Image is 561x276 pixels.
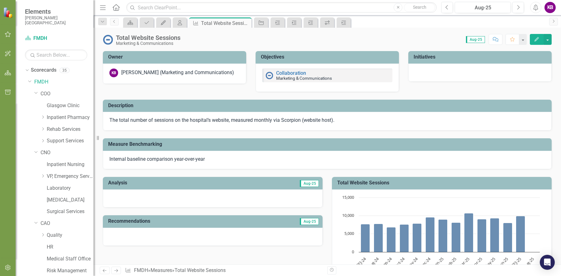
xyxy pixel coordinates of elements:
[393,256,406,269] text: Oct-24
[47,185,93,192] a: Laboratory
[361,224,370,252] path: Jul-24, 7,662. Website sessions.
[405,256,419,269] text: Nov-24
[471,256,483,269] text: Apr-25
[121,69,234,76] div: [PERSON_NAME] (Marketing and Communications)
[47,126,93,133] a: Rehab Services
[419,256,432,269] text: Dec-24
[350,256,367,273] text: [DATE]-24
[116,34,180,41] div: Total Website Sessions
[47,102,93,109] a: Glasgow Clinic
[439,220,448,252] path: Jan-25, 8,953. Website sessions.
[47,197,93,204] a: [MEDICAL_DATA]
[47,255,93,263] a: Medical Staff Office
[466,36,485,43] span: Aug-25
[387,227,396,252] path: Sep-24, 6,826. Website sessions.
[108,180,212,186] h3: Analysis
[452,223,461,252] path: Feb-25, 8,118. Website sessions.
[126,2,437,13] input: Search ClearPoint...
[404,3,435,12] button: Search
[457,4,509,12] div: Aug-25
[374,224,383,252] path: Aug-24, 7,791. Website sessions.
[544,2,556,13] button: KB
[367,256,380,269] text: Aug-24
[483,256,496,269] text: May-25
[337,180,549,186] h3: Total Website Sessions
[426,217,435,252] path: Dec-24, 9,575. Website sessions.
[464,213,473,252] path: Mar-25, 10,640. Website sessions.
[151,267,172,273] a: Measures
[413,224,422,252] path: Nov-24, 7,843. Website sessions.
[342,194,354,200] text: 15,000
[47,208,93,215] a: Surgical Services
[432,256,445,269] text: Jan-25
[108,218,252,224] h3: Recommendations
[516,216,525,252] path: Jul-25, 9,877. Website sessions.
[300,180,319,187] span: Aug-25
[175,267,226,273] div: Total Website Sessions
[109,117,545,124] p: The total number of sessions on the hospital’s website, measured monthly via Scorpion (website ho...
[342,212,354,218] text: 10,000
[457,256,470,269] text: Mar-25
[47,114,93,121] a: Inpatient Pharmacy
[41,90,93,98] a: COO
[413,5,426,10] span: Search
[109,69,118,77] div: KB
[103,35,113,45] img: No Information
[34,79,93,86] a: FMDH
[31,67,56,74] a: Scorecards
[47,137,93,145] a: Support Services
[125,267,323,274] div: » »
[490,218,499,252] path: May-25, 9,287. Website sessions.
[497,256,509,269] text: Jun-25
[108,54,243,60] h3: Owner
[25,50,87,60] input: Search Below...
[344,231,354,236] text: 5,000
[108,141,549,147] h3: Measure Benchmarking
[455,2,511,13] button: Aug-25
[352,249,354,255] text: 0
[47,161,93,168] a: Inpatient Nursing
[380,256,393,269] text: Sep-24
[414,54,549,60] h3: Initiatives
[445,256,458,269] text: Feb-25
[201,19,250,27] div: Total Website Sessions
[25,8,87,15] span: Elements
[47,232,93,239] a: Quality
[25,35,87,42] a: FMDH
[261,54,396,60] h3: Objectives
[41,220,93,227] a: CAO
[276,70,306,76] a: Collaboration
[116,41,180,46] div: Marketing & Communications
[47,244,93,251] a: HR
[522,256,535,269] text: Aug-25
[400,225,409,252] path: Oct-24, 7,591. Website sessions.
[109,156,205,162] span: Internal baseline comparison year-over-year
[41,149,93,156] a: CNO
[300,218,319,225] span: Aug-25
[108,103,549,108] h3: Description
[266,72,273,79] img: No Information
[47,173,93,180] a: VP, Emergency Services
[540,255,555,270] div: Open Intercom Messenger
[477,219,487,252] path: Apr-25, 9,005. Website sessions.
[60,68,70,73] div: 35
[276,76,332,81] small: Marketing & Communications
[47,267,93,274] a: Risk Management
[3,7,14,18] img: ClearPoint Strategy
[506,256,522,273] text: [DATE]-25
[25,15,87,26] small: [PERSON_NAME][GEOGRAPHIC_DATA]
[134,267,148,273] a: FMDH
[503,223,512,252] path: Jun-25, 8,049. Website sessions.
